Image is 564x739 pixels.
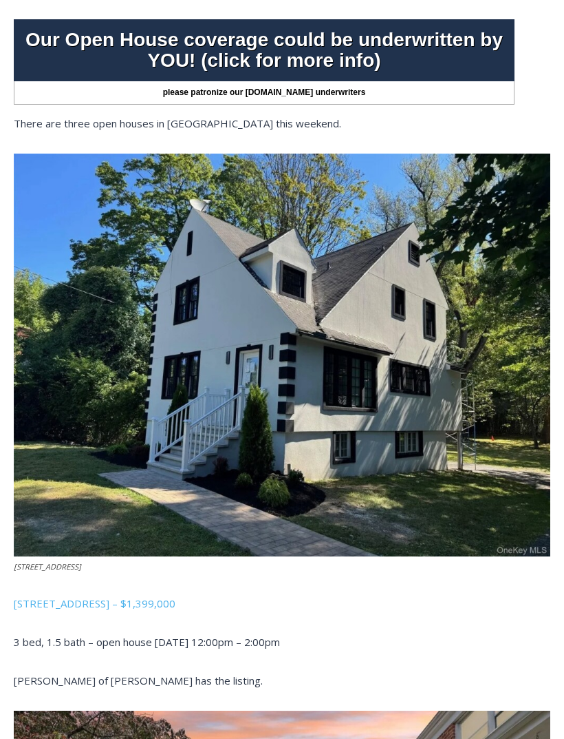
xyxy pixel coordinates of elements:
img: 506 Midland Avenue, Rye [14,154,550,556]
div: 6 [161,116,167,130]
a: [STREET_ADDRESS] – $1,399,000 [14,596,175,610]
p: There are three open houses in [GEOGRAPHIC_DATA] this weekend. [14,115,550,132]
p: [PERSON_NAME] of [PERSON_NAME] has the listing. [14,672,550,689]
div: Live Music [144,41,184,113]
div: 4 [144,116,151,130]
a: Our Open House coverage could be underwritten by YOU! (click for more info) please patronize our ... [14,19,514,105]
div: Our Open House coverage could be underwritten by YOU! (click for more info) [14,23,514,78]
div: / [154,116,158,130]
figcaption: [STREET_ADDRESS] [14,561,550,573]
p: 3 bed, 1.5 bath – open house [DATE] 12:00pm – 2:00pm [14,634,550,650]
a: [PERSON_NAME] Read Sanctuary Fall Fest: [DATE] [1,137,206,171]
h4: [PERSON_NAME] Read Sanctuary Fall Fest: [DATE] [11,138,183,170]
div: please patronize our [DOMAIN_NAME] underwriters [14,81,514,105]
